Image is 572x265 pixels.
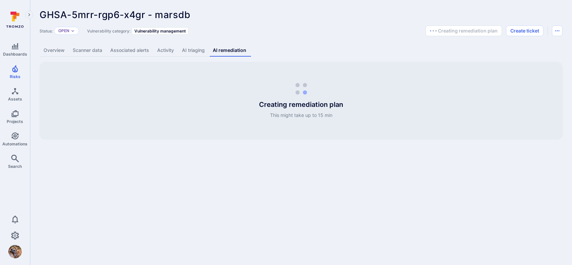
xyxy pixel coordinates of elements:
span: Projects [7,119,23,124]
div: Dylan [8,245,22,258]
button: Expand dropdown [71,29,75,33]
span: Assets [8,96,22,102]
span: Search [8,164,22,169]
a: Scanner data [69,44,106,57]
a: AI remediation [209,44,250,57]
span: Status: [40,28,53,34]
button: Options menu [552,25,563,36]
img: Loading... [296,83,307,94]
a: Overview [40,44,69,57]
button: Creating remediation plan [426,25,502,36]
img: Loading... [430,30,437,31]
span: Dashboards [3,52,27,57]
a: AI triaging [178,44,209,57]
span: Creating remediation plan [259,100,343,109]
button: Expand navigation menu [25,11,33,19]
div: loading spinner [296,83,307,94]
span: GHSA-5mrr-rgp6-x4gr - marsdb [40,9,191,20]
span: Vulnerability category: [87,28,130,34]
a: Activity [153,44,178,57]
div: Vulnerability management [132,27,189,35]
img: 8659645 [8,245,22,258]
span: This might take up to 15 min [270,112,332,119]
a: Associated alerts [106,44,153,57]
div: Vulnerability tabs [40,44,563,57]
span: Automations [2,141,27,146]
span: Risks [10,74,20,79]
i: Expand navigation menu [27,12,31,18]
button: Open [58,28,69,34]
button: Create ticket [506,25,544,36]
